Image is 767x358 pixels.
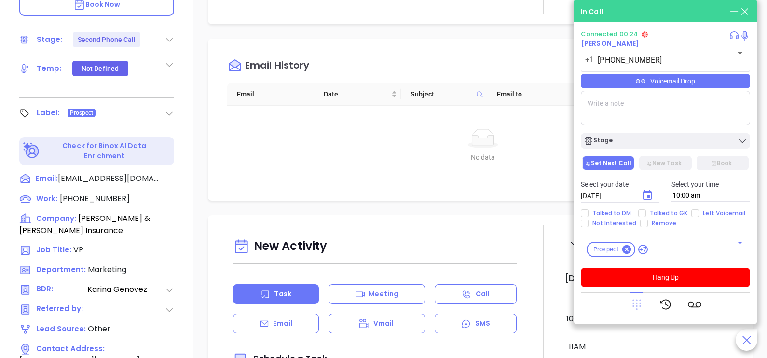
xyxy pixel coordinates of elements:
button: New Task [639,156,691,170]
span: Prospect [70,108,94,118]
input: Enter phone number or name [598,55,719,65]
p: Select your date [581,179,660,190]
p: SMS [475,318,490,329]
div: Second Phone Call [78,32,136,47]
p: Email [273,318,292,329]
span: [PERSON_NAME] & [PERSON_NAME] Insurance [19,213,150,236]
span: Lead Source: [36,324,86,334]
div: Voicemail Drop [581,74,750,88]
span: [EMAIL_ADDRESS][DOMAIN_NAME] [58,173,159,184]
span: Not Interested [589,220,640,227]
span: Date [324,89,389,99]
span: Department: [36,264,86,275]
span: Left Voicemail [699,209,749,217]
p: +1 [585,54,594,66]
div: Email History [245,60,309,73]
span: Referred by: [36,303,86,316]
div: Stage [584,136,613,146]
div: Stage: [37,32,63,47]
span: Subject [411,89,473,99]
div: No data [239,152,727,163]
span: VP [73,244,83,255]
button: Stage [581,133,750,149]
a: [PERSON_NAME] [581,39,639,48]
div: 11am [567,341,588,353]
button: Open [733,236,747,249]
button: Choose date, selected date is Oct 4, 2025 [636,184,659,207]
span: Prospect [588,246,624,254]
span: Talked to DM [589,209,635,217]
th: Date [314,83,401,106]
button: Hang Up [581,268,750,287]
h2: [DATE] [564,273,595,284]
span: Other [88,323,110,334]
span: Work: [36,193,57,204]
p: Vmail [373,318,394,329]
p: Select your time [671,179,751,190]
th: Email to [487,83,574,106]
img: Ai-Enrich-DaqCidB-.svg [23,142,40,159]
span: Company: [36,213,76,223]
div: Temp: [37,61,62,76]
div: 10am [564,313,588,325]
button: Set Next Call [582,156,634,170]
p: Call [476,289,490,299]
span: Karina Genovez [87,284,164,296]
span: Contact Address: [36,344,105,354]
span: Connected [581,29,617,39]
div: Not Defined [82,61,119,76]
div: In Call [581,7,603,17]
span: Email: [35,173,58,185]
p: Task [274,289,291,299]
p: Check for Binox AI Data Enrichment [41,141,167,161]
span: Talked to GK [646,209,691,217]
span: Remove [648,220,680,227]
span: 00:24 [619,29,638,39]
th: Email [227,83,314,106]
span: BDR: [36,284,86,296]
input: MM/DD/YYYY [581,192,632,200]
button: Book [697,156,749,170]
span: Marketing [88,264,126,275]
span: Job Title: [36,245,71,255]
div: New Activity [233,234,517,259]
div: Label: [37,106,60,120]
button: Open [733,46,747,60]
p: Meeting [369,289,398,299]
div: Prospect [587,242,635,257]
span: +7 [638,245,648,255]
span: [PHONE_NUMBER] [60,193,130,204]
